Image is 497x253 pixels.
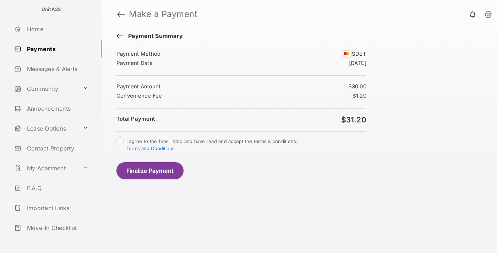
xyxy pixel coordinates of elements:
a: Important Links [11,199,91,216]
a: Payments [11,40,102,57]
a: Move-In Checklist [11,219,102,236]
span: Payment Summary [125,33,183,40]
strong: Make a Payment [129,10,197,18]
span: I agree to the fees listed and have read and accept the terms & conditions. [126,138,298,151]
button: Finalize Payment [116,162,184,179]
a: Home [11,21,102,38]
a: Lease Options [11,120,80,137]
a: F.A.Q. [11,180,102,197]
p: UnitA22 [42,6,61,13]
a: Announcements [11,100,102,117]
a: Contact Property [11,140,102,157]
button: I agree to the fees listed and have read and accept the terms & conditions. [126,145,175,151]
a: Community [11,80,80,97]
a: Messages & Alerts [11,60,102,77]
a: My Apartment [11,160,80,177]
